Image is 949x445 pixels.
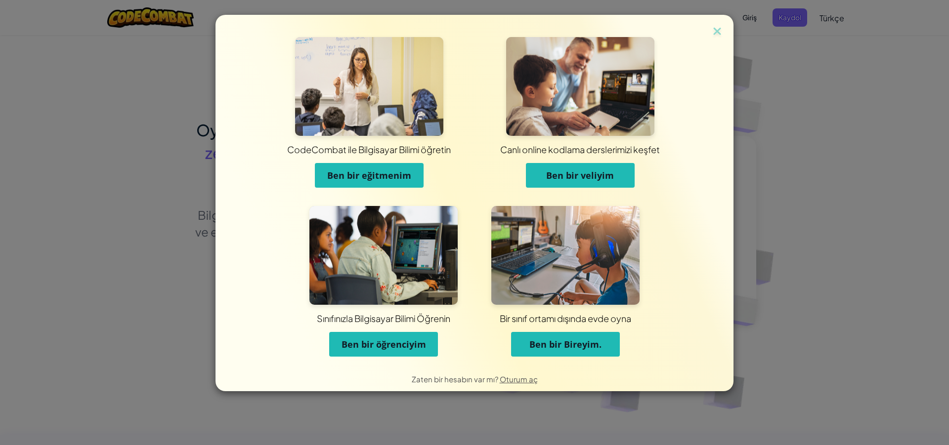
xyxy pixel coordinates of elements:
[529,338,602,350] span: Ben bir Bireyim.
[315,163,424,188] button: Ben bir eğitmenim
[506,37,654,136] img: Ebeveynler İçin
[412,374,500,384] span: Zaten bir hesabın var mı?
[711,25,724,40] img: close icon
[338,143,822,156] div: Canlı online kodlama derslerimizi keşfet
[309,206,458,305] img: Öğrenciler İçin
[367,312,764,324] div: Bir sınıf ortamı dışında evde oyna
[342,338,426,350] span: Ben bir öğrenciyim
[327,169,411,181] span: Ben bir eğitmenim
[295,37,443,136] img: Eğitimciler için
[511,332,620,357] button: Ben bir Bireyim.
[546,169,614,181] span: Ben bir veliyim
[526,163,635,188] button: Ben bir veliyim
[491,206,640,305] img: Bireyler için
[329,332,438,357] button: Ben bir öğrenciyim
[500,374,538,384] a: Oturum aç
